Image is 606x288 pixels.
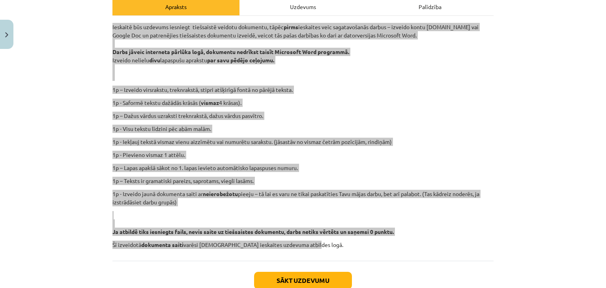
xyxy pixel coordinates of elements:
[112,48,349,55] strong: Darbs jāveic interneta pārlūka logā, dokumentu nedrīkst taisīt Microsoft Word programmā.
[112,164,494,172] p: 1p – Lapas apakšā sākot no 1. lapas ievieto automātisko lapaspuses numuru.
[112,190,494,206] p: 1p - Izveido jaunā dokumenta saiti ar pieeju – tā lai es varu ne tikai paskatīties Tavu mājas dar...
[112,112,494,120] p: 1p – Dažus vārdus uzraksti treknrakstā, dažus vārdus pasvītro.
[112,99,494,107] p: 1p - Saformē tekstu dažādās krāsās ( 4 krāsas).
[112,228,394,235] span: Ja atbildē tiks iesniegts fails, nevis saite uz tiešsaistes dokumentu, darbs netiks vērtēts un sa...
[149,56,160,64] strong: divu
[112,23,494,81] p: Ieskaitē būs uzdevums iesniegt tiešsaistē veidotu dokumentu, tāpēc ieskaites veic sagatavošanās d...
[203,190,238,197] strong: neierobežotu
[112,151,494,159] p: 1p - Pievieno vismaz 1 attēlu.
[112,241,494,249] p: Šī izveidotā varēsi [DEMOGRAPHIC_DATA] ieskaites uzdevuma atbildes logā.
[141,241,183,248] strong: dokumenta saiti
[284,23,298,30] strong: pirms
[201,99,219,106] strong: vismaz
[112,177,494,185] p: 1p – Teksts ir gramatiski pareizs, saprotams, viegli lasāms.
[5,32,8,37] img: icon-close-lesson-0947bae3869378f0d4975bcd49f059093ad1ed9edebbc8119c70593378902aed.svg
[207,56,274,64] strong: par savu pēdējo ceļojumu.
[112,125,494,133] p: 1p - Visu tekstu līdzini pēc abām malām.
[112,138,494,146] p: 1p - Iekļauj tekstā vismaz vienu aizzīmētu vai numurētu sarakstu. (jāsastāv no vismaz četrām pozī...
[157,86,501,94] p: 1p – Izveido virsrakstu, treknrakstā, stipri atšķirīgā fontā no pārējā teksta.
